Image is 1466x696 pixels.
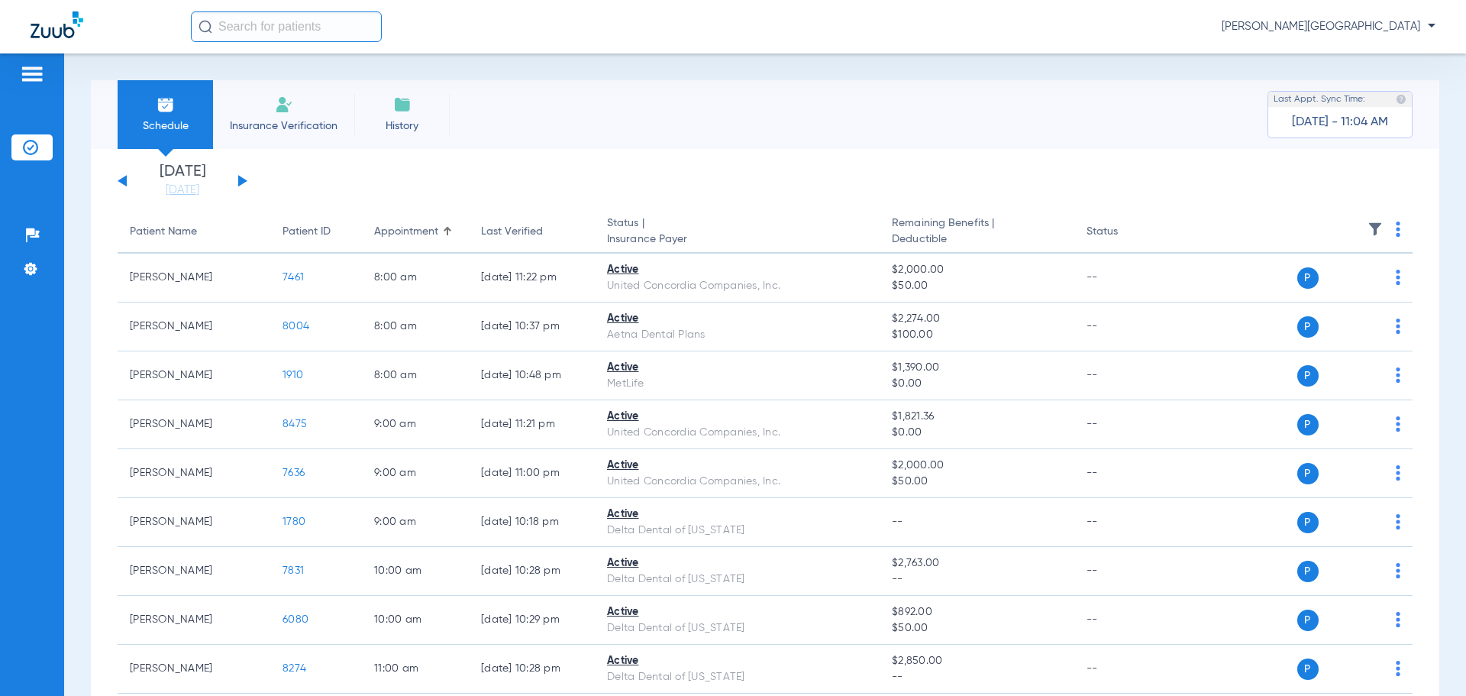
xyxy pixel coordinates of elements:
[607,425,867,441] div: United Concordia Companies, Inc.
[607,571,867,588] div: Delta Dental of [US_STATE]
[224,118,343,134] span: Insurance Verification
[362,400,469,449] td: 9:00 AM
[283,419,307,429] span: 8475
[607,360,867,376] div: Active
[283,468,305,478] span: 7636
[118,351,270,400] td: [PERSON_NAME]
[1368,222,1383,237] img: filter.svg
[1074,211,1177,254] th: Status
[283,663,306,674] span: 8274
[892,311,1061,327] span: $2,274.00
[1074,449,1177,498] td: --
[1297,659,1319,680] span: P
[892,278,1061,294] span: $50.00
[199,20,212,34] img: Search Icon
[283,516,305,527] span: 1780
[892,262,1061,278] span: $2,000.00
[129,118,202,134] span: Schedule
[892,376,1061,392] span: $0.00
[892,669,1061,685] span: --
[607,669,867,685] div: Delta Dental of [US_STATE]
[892,516,903,527] span: --
[1396,563,1400,578] img: group-dot-blue.svg
[607,555,867,571] div: Active
[362,645,469,694] td: 11:00 AM
[1396,612,1400,627] img: group-dot-blue.svg
[1396,270,1400,285] img: group-dot-blue.svg
[1390,623,1466,696] div: Chat Widget
[607,376,867,392] div: MetLife
[1396,319,1400,334] img: group-dot-blue.svg
[362,351,469,400] td: 8:00 AM
[892,620,1061,636] span: $50.00
[1074,596,1177,645] td: --
[157,95,175,114] img: Schedule
[892,571,1061,588] span: --
[469,645,595,694] td: [DATE] 10:28 PM
[1297,512,1319,533] span: P
[607,311,867,327] div: Active
[1074,645,1177,694] td: --
[880,211,1074,254] th: Remaining Benefits |
[137,183,228,198] a: [DATE]
[374,224,438,240] div: Appointment
[362,547,469,596] td: 10:00 AM
[607,262,867,278] div: Active
[118,303,270,351] td: [PERSON_NAME]
[892,555,1061,571] span: $2,763.00
[1074,351,1177,400] td: --
[1297,267,1319,289] span: P
[1074,303,1177,351] td: --
[130,224,258,240] div: Patient Name
[20,65,44,83] img: hamburger-icon
[1396,514,1400,529] img: group-dot-blue.svg
[118,547,270,596] td: [PERSON_NAME]
[191,11,382,42] input: Search for patients
[283,224,350,240] div: Patient ID
[1396,367,1400,383] img: group-dot-blue.svg
[118,400,270,449] td: [PERSON_NAME]
[393,95,412,114] img: History
[607,474,867,490] div: United Concordia Companies, Inc.
[31,11,83,38] img: Zuub Logo
[607,653,867,669] div: Active
[469,547,595,596] td: [DATE] 10:28 PM
[607,409,867,425] div: Active
[1297,463,1319,484] span: P
[481,224,543,240] div: Last Verified
[1274,92,1365,107] span: Last Appt. Sync Time:
[1292,115,1388,130] span: [DATE] - 11:04 AM
[275,95,293,114] img: Manual Insurance Verification
[118,645,270,694] td: [PERSON_NAME]
[1074,498,1177,547] td: --
[469,254,595,303] td: [DATE] 11:22 PM
[283,614,308,625] span: 6080
[1074,547,1177,596] td: --
[595,211,880,254] th: Status |
[1297,316,1319,338] span: P
[1297,365,1319,387] span: P
[481,224,583,240] div: Last Verified
[892,474,1061,490] span: $50.00
[118,498,270,547] td: [PERSON_NAME]
[283,321,309,332] span: 8004
[1222,19,1435,34] span: [PERSON_NAME][GEOGRAPHIC_DATA]
[283,224,331,240] div: Patient ID
[607,231,867,248] span: Insurance Payer
[118,254,270,303] td: [PERSON_NAME]
[283,272,304,283] span: 7461
[469,303,595,351] td: [DATE] 10:37 PM
[892,653,1061,669] span: $2,850.00
[1297,414,1319,435] span: P
[892,458,1061,474] span: $2,000.00
[362,449,469,498] td: 9:00 AM
[362,498,469,547] td: 9:00 AM
[607,458,867,474] div: Active
[1396,416,1400,432] img: group-dot-blue.svg
[607,507,867,523] div: Active
[892,604,1061,620] span: $892.00
[1396,94,1406,105] img: last sync help info
[283,370,303,380] span: 1910
[1297,561,1319,582] span: P
[374,224,457,240] div: Appointment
